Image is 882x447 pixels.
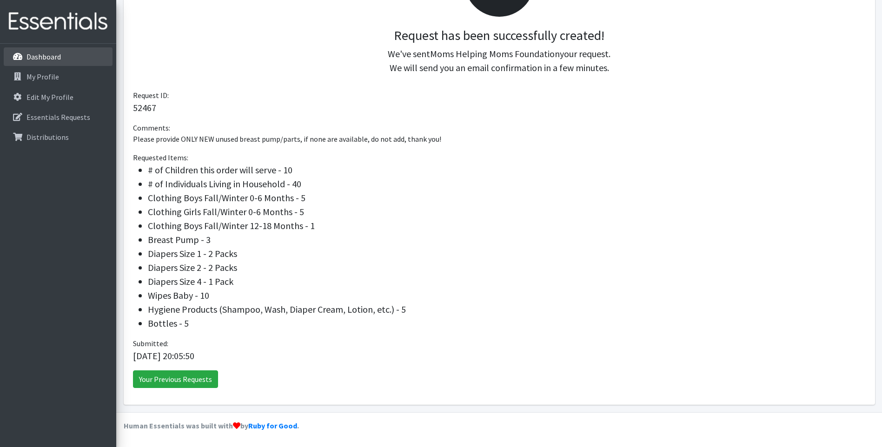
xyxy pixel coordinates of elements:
[27,52,61,61] p: Dashboard
[4,128,113,146] a: Distributions
[4,88,113,106] a: Edit My Profile
[133,91,169,100] span: Request ID:
[4,67,113,86] a: My Profile
[148,261,866,275] li: Diapers Size 2 - 2 Packs
[248,421,297,430] a: Ruby for Good
[148,177,866,191] li: # of Individuals Living in Household - 40
[133,101,866,115] p: 52467
[148,247,866,261] li: Diapers Size 1 - 2 Packs
[148,191,866,205] li: Clothing Boys Fall/Winter 0-6 Months - 5
[4,6,113,37] img: HumanEssentials
[27,112,90,122] p: Essentials Requests
[148,275,866,289] li: Diapers Size 4 - 1 Pack
[148,302,866,316] li: Hygiene Products (Shampoo, Wash, Diaper Cream, Lotion, etc.) - 5
[148,289,866,302] li: Wipes Baby - 10
[133,349,866,363] p: [DATE] 20:05:50
[148,233,866,247] li: Breast Pump - 3
[124,421,299,430] strong: Human Essentials was built with by .
[4,108,113,126] a: Essentials Requests
[27,72,59,81] p: My Profile
[133,153,188,162] span: Requested Items:
[148,163,866,177] li: # of Children this order will serve - 10
[133,133,866,145] p: Please provide ONLY NEW unused breast pump/parts, if none are available, do not add, thank you!
[140,47,858,75] p: We've sent your request. We will send you an email confirmation in a few minutes.
[430,48,560,59] span: Moms Helping Moms Foundation
[27,92,73,102] p: Edit My Profile
[148,316,866,330] li: Bottles - 5
[4,47,113,66] a: Dashboard
[148,205,866,219] li: Clothing Girls Fall/Winter 0-6 Months - 5
[133,123,170,132] span: Comments:
[27,132,69,142] p: Distributions
[148,219,866,233] li: Clothing Boys Fall/Winter 12-18 Months - 1
[133,370,218,388] a: Your Previous Requests
[140,28,858,44] h3: Request has been successfully created!
[133,339,168,348] span: Submitted:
